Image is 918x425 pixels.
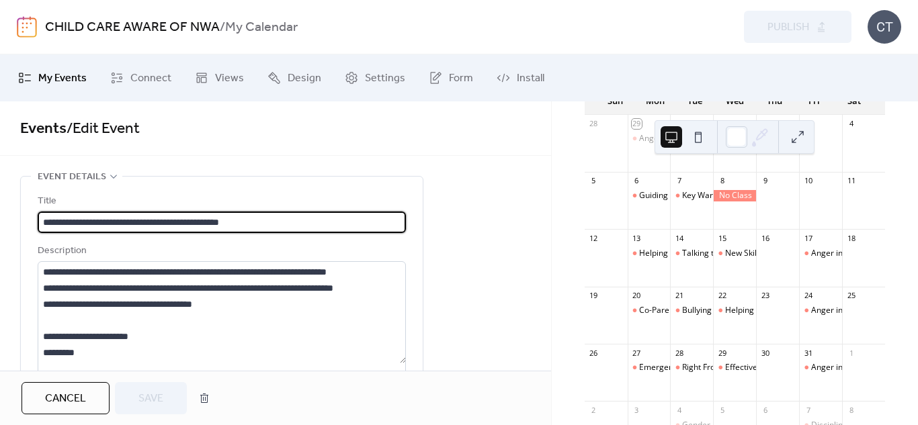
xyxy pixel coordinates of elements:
[628,305,671,316] div: Co-Parenting with A Narcissist
[713,362,756,373] div: Effective Discipline Ages 2-12
[760,348,770,358] div: 30
[682,248,758,259] div: Talking to your Child
[517,70,544,87] span: Install
[682,362,743,373] div: Right From Birth
[674,405,684,415] div: 4
[130,70,171,87] span: Connect
[674,233,684,243] div: 14
[846,291,856,301] div: 25
[589,291,599,301] div: 19
[713,190,756,201] div: No Class
[811,248,902,259] div: Anger in Young Children
[760,233,770,243] div: 16
[670,305,713,316] div: Bullying for Parents
[639,248,807,259] div: Helping Children Write Healthy Anger Scripts
[682,305,755,316] div: Bullying for Parents
[717,291,727,301] div: 22
[639,133,696,144] div: Anger Triggers
[257,60,331,96] a: Design
[846,233,856,243] div: 18
[220,15,225,40] b: /
[803,233,813,243] div: 17
[811,305,876,316] div: Anger in Children
[185,60,254,96] a: Views
[632,233,642,243] div: 13
[67,114,140,144] span: / Edit Event
[288,70,321,87] span: Design
[632,348,642,358] div: 27
[803,119,813,129] div: 3
[674,119,684,129] div: 30
[760,291,770,301] div: 23
[632,405,642,415] div: 3
[760,119,770,129] div: 2
[38,243,403,259] div: Description
[628,190,671,201] div: Guiding Children in Choices and Consequences
[632,291,642,301] div: 20
[639,190,815,201] div: Guiding Children in Choices and Consequences
[45,15,220,40] a: CHILD CARE AWARE OF NWA
[335,60,415,96] a: Settings
[674,176,684,186] div: 7
[846,176,856,186] div: 11
[632,176,642,186] div: 6
[670,362,713,373] div: Right From Birth
[639,362,736,373] div: Emergency Preparedness
[670,248,713,259] div: Talking to your Child
[38,169,106,185] span: Event details
[639,305,752,316] div: Co-Parenting with A Narcissist
[225,15,298,40] b: My Calendar
[100,60,181,96] a: Connect
[811,362,885,373] div: Anger in Teenagers
[589,405,599,415] div: 2
[717,405,727,415] div: 5
[760,405,770,415] div: 6
[760,176,770,186] div: 9
[717,176,727,186] div: 8
[628,133,671,144] div: Anger Triggers
[628,248,671,259] div: Helping Children Write Healthy Anger Scripts
[8,60,97,96] a: My Events
[38,70,87,87] span: My Events
[632,119,642,129] div: 29
[725,248,840,259] div: New Skills for Frazzled Parents
[717,233,727,243] div: 15
[868,10,901,44] div: CT
[725,362,907,373] div: Effective Discipline Ages [DEMOGRAPHIC_DATA]
[628,362,671,373] div: Emergency Preparedness
[365,70,405,87] span: Settings
[22,382,110,414] button: Cancel
[38,193,403,209] div: Title
[215,70,244,87] span: Views
[670,190,713,201] div: Key Warning Signs, Mental Health Disorders in Children
[45,391,86,407] span: Cancel
[449,70,473,87] span: Form
[846,348,856,358] div: 1
[674,291,684,301] div: 21
[803,405,813,415] div: 7
[846,119,856,129] div: 4
[846,405,856,415] div: 8
[589,176,599,186] div: 5
[713,305,756,316] div: Helping Children Develop Social and Emotional Skills
[717,119,727,129] div: 1
[419,60,483,96] a: Form
[20,114,67,144] a: Events
[713,248,756,259] div: New Skills for Frazzled Parents
[803,176,813,186] div: 10
[803,291,813,301] div: 24
[589,119,599,129] div: 28
[717,348,727,358] div: 29
[589,233,599,243] div: 12
[674,348,684,358] div: 28
[17,16,37,38] img: logo
[799,362,842,373] div: Anger in Teenagers
[487,60,554,96] a: Install
[803,348,813,358] div: 31
[799,248,842,259] div: Anger in Young Children
[799,305,842,316] div: Anger in Children
[589,348,599,358] div: 26
[682,190,890,201] div: Key Warning Signs, Mental Health Disorders in Children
